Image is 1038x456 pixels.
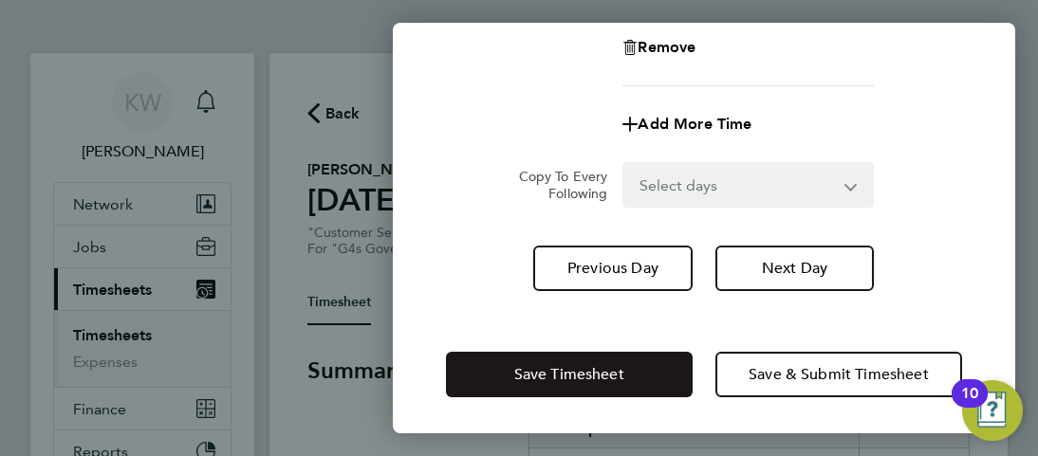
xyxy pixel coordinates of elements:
[446,352,693,397] button: Save Timesheet
[490,168,607,202] label: Copy To Every Following
[715,246,875,291] button: Next Day
[762,259,827,278] span: Next Day
[622,40,695,55] button: Remove
[514,365,624,384] span: Save Timesheet
[638,38,695,56] span: Remove
[962,380,1023,441] button: Open Resource Center, 10 new notifications
[533,246,693,291] button: Previous Day
[961,393,978,418] div: 10
[638,115,751,133] span: Add More Time
[567,259,658,278] span: Previous Day
[749,365,929,384] span: Save & Submit Timesheet
[715,352,962,397] button: Save & Submit Timesheet
[622,117,751,132] button: Add More Time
